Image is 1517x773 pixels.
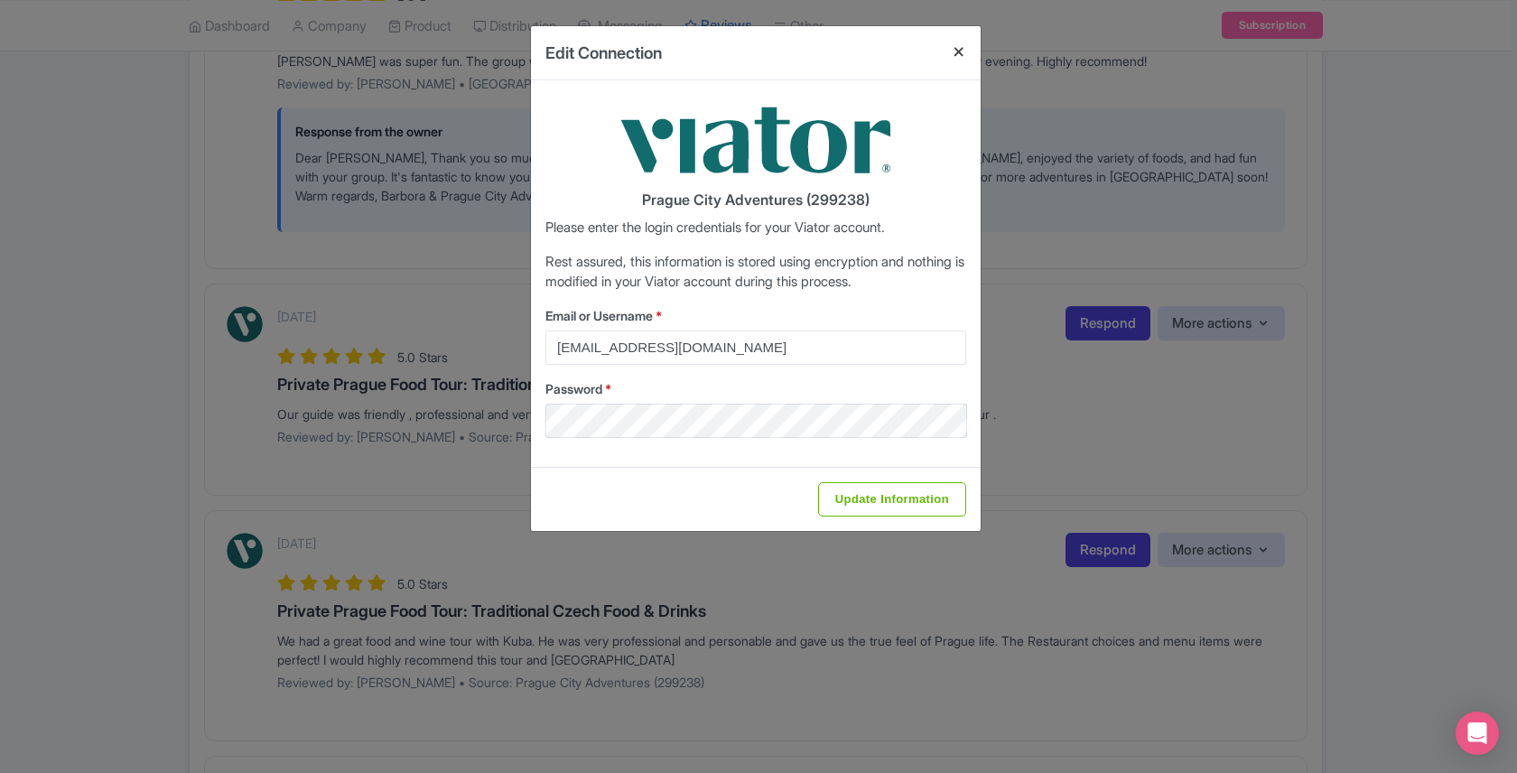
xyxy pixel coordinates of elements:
h4: Edit Connection [545,41,662,65]
div: Open Intercom Messenger [1456,712,1499,755]
img: viator-9033d3fb01e0b80761764065a76b653a.png [620,95,891,185]
p: Rest assured, this information is stored using encryption and nothing is modified in your Viator ... [545,252,966,293]
button: Close [937,26,981,78]
input: Update Information [818,482,966,517]
p: Please enter the login credentials for your Viator account. [545,218,966,238]
span: Password [545,381,602,396]
span: Email or Username [545,308,653,323]
h4: Prague City Adventures (299238) [545,192,966,209]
